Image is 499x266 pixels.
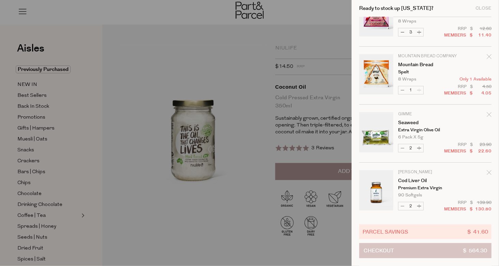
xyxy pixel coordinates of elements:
input: QTY Cod Liver Oil [407,202,415,210]
p: Extra Virgin Olive Oil [398,128,451,132]
span: 6 Pack x 5g [398,135,423,139]
p: Premium Extra Virgin [398,186,451,190]
input: QTY Seaweed [407,144,415,152]
span: Only 1 Available [459,77,491,82]
span: Checkout [364,243,394,258]
p: Spelt [398,70,451,74]
span: 8 Wraps [398,19,416,24]
div: Remove Mountain Bread [487,53,491,62]
span: $ 564.30 [463,243,487,258]
span: 90 Softgels [398,193,422,197]
span: $ 41.60 [467,228,488,236]
span: Parcel Savings [363,228,408,236]
h2: Ready to stock up [US_STATE]? [359,6,434,11]
input: QTY Mountain Bread [407,86,415,94]
p: Gimme [398,112,451,116]
button: Checkout$ 564.30 [359,243,491,258]
p: Mountain Bread Company [398,54,451,58]
a: Cod Liver Oil [398,178,451,183]
a: Seaweed [398,120,451,125]
span: 8 Wraps [398,77,416,82]
input: QTY Mountain Bread [407,28,415,36]
p: [PERSON_NAME] [398,170,451,174]
div: Close [475,6,491,11]
div: Remove Cod Liver Oil [487,169,491,178]
div: Remove Seaweed [487,111,491,120]
a: Mountain Bread [398,62,451,67]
